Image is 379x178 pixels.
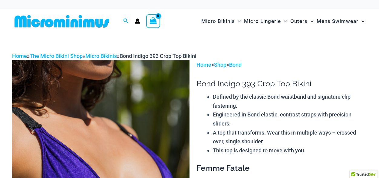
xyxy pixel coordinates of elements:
a: Search icon link [123,17,129,25]
span: Menu Toggle [308,14,314,29]
span: Menu Toggle [281,14,287,29]
span: Outers [290,14,308,29]
a: Shop [214,62,226,68]
img: MM SHOP LOGO FLAT [12,14,112,28]
a: View Shopping Cart, empty [146,14,160,28]
a: Micro BikinisMenu ToggleMenu Toggle [200,12,242,30]
span: » » » [12,53,196,59]
span: Menu Toggle [235,14,241,29]
span: Mens Swimwear [317,14,358,29]
a: Bond [229,62,242,68]
span: Micro Lingerie [244,14,281,29]
a: Account icon link [135,18,140,24]
span: Menu Toggle [358,14,364,29]
h3: Femme Fatale [196,163,367,173]
a: The Micro Bikini Shop [30,53,83,59]
a: Micro LingerieMenu ToggleMenu Toggle [242,12,288,30]
nav: Site Navigation [199,11,367,31]
h1: Bond Indigo 393 Crop Top Bikini [196,79,367,88]
a: Mens SwimwearMenu ToggleMenu Toggle [315,12,366,30]
li: This top is designed to move with you. [213,146,367,155]
a: Home [12,53,27,59]
li: Engineered in Bond elastic: contrast straps with precision sliders. [213,110,367,128]
li: A top that transforms. Wear this in multiple ways – crossed over, single shoulder. [213,128,367,146]
span: Bond Indigo 393 Crop Top Bikini [120,53,196,59]
p: > > [196,60,367,69]
li: Defined by the classic Bond waistband and signature clip fastening. [213,92,367,110]
a: Home [196,62,211,68]
a: OutersMenu ToggleMenu Toggle [289,12,315,30]
span: Micro Bikinis [201,14,235,29]
a: Micro Bikinis [85,53,117,59]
